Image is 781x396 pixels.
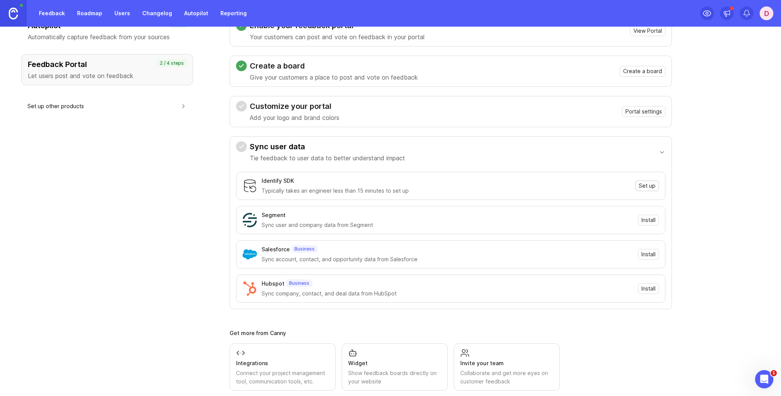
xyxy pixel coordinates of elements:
button: Portal settings [622,106,665,117]
a: IntegrationsConnect your project management tool, communication tools, etc. [230,343,336,391]
div: Salesforce [262,245,290,254]
div: Hubspot [262,279,284,288]
p: Give your customers a place to post and vote on feedback [250,73,418,82]
a: Roadmap [72,6,107,20]
button: D [760,6,773,20]
div: Integrations [236,359,329,367]
div: Collaborate and get more eyes on customer feedback [460,369,553,386]
a: Invite your teamCollaborate and get more eyes on customer feedback [454,343,560,391]
button: Set up [635,180,659,191]
div: Typically takes an engineer less than 15 minutes to set up [262,187,631,195]
p: Let users post and vote on feedback [28,71,186,80]
div: Widget [348,359,441,367]
a: Feedback [34,6,69,20]
h3: Feedback Portal [28,59,186,70]
button: View Portal [630,26,665,36]
span: Create a board [623,67,662,75]
div: Get more from Canny [230,331,672,336]
span: 1 [771,370,777,376]
p: Business [294,246,315,252]
h3: Customize your portal [250,101,339,112]
div: Segment [262,211,286,219]
span: Install [641,285,656,292]
h3: Create a board [250,61,418,71]
p: 2 / 4 steps [160,60,184,66]
a: Users [110,6,135,20]
div: Connect your project management tool, communication tools, etc. [236,369,329,386]
p: Your customers can post and vote on feedback in your portal [250,32,424,42]
span: Install [641,251,656,258]
iframe: Intercom live chat [755,370,773,388]
img: Canny Home [9,8,18,19]
div: Identify SDK [262,177,294,185]
button: Install [638,215,659,225]
img: Salesforce [243,247,257,262]
img: Hubspot [243,281,257,296]
span: View Portal [633,27,662,35]
button: Install [638,283,659,294]
p: Tie feedback to user data to better understand impact [250,153,405,163]
div: Sync user and company data from Segment [262,221,633,229]
button: Create a board [620,66,665,77]
a: Reporting [216,6,251,20]
div: Invite your team [460,359,553,367]
h3: Sync user data [250,141,405,152]
div: Sync account, contact, and opportunity data from Salesforce [262,255,633,263]
button: AutopilotAutomatically capture feedback from your sourcesStart [21,15,193,46]
div: Sync user dataTie feedback to user data to better understand impact [236,167,665,309]
p: Business [289,280,309,286]
a: WidgetShow feedback boards directly on your website [342,343,448,391]
p: Add your logo and brand colors [250,113,339,122]
button: Feedback PortalLet users post and vote on feedback2 / 4 steps [21,54,193,85]
img: Segment [243,213,257,227]
button: Install [638,249,659,260]
button: Sync user dataTie feedback to user data to better understand impact [236,137,665,167]
button: Set up other products [27,97,187,115]
div: Sync company, contact, and deal data from HubSpot [262,289,633,298]
span: Install [641,216,656,224]
img: Identify SDK [243,179,257,193]
a: Autopilot [180,6,213,20]
p: Automatically capture feedback from your sources [28,32,186,42]
span: Set up [639,182,656,190]
div: Show feedback boards directly on your website [348,369,441,386]
span: Portal settings [625,108,662,115]
a: Changelog [138,6,177,20]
